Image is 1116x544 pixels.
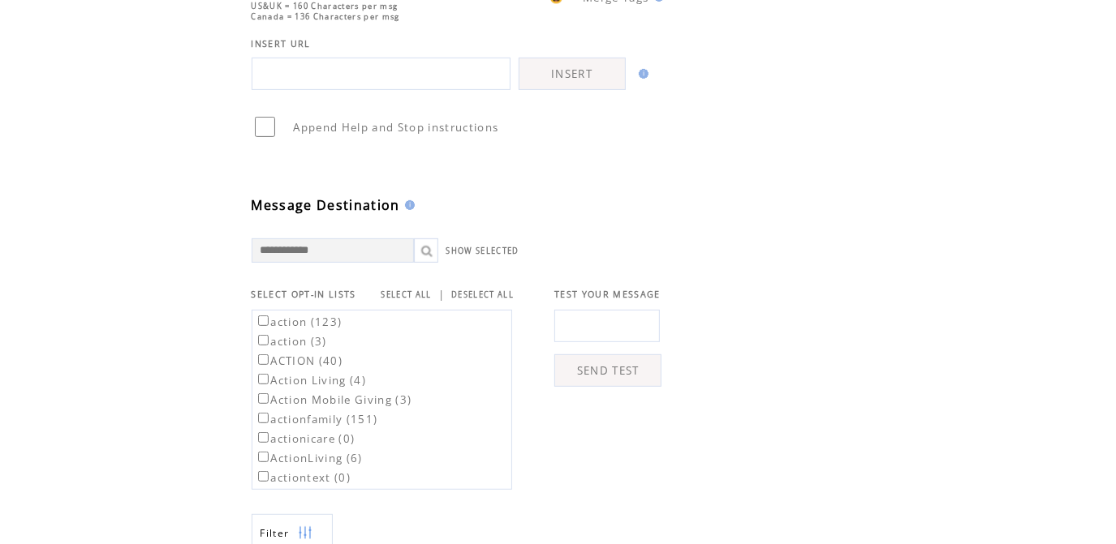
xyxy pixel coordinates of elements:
span: INSERT URL [252,38,311,49]
label: ActionLiving (6) [255,451,363,465]
input: actiontext (0) [258,471,269,482]
a: INSERT [519,58,626,90]
span: SELECT OPT-IN LISTS [252,289,356,300]
input: action (123) [258,315,269,326]
label: actionfamily (151) [255,412,378,426]
a: SHOW SELECTED [446,246,519,256]
img: help.gif [400,200,415,210]
label: action (123) [255,315,343,329]
span: | [438,287,445,302]
label: ACTION (40) [255,353,343,368]
input: Action Living (4) [258,374,269,384]
span: Append Help and Stop instructions [294,120,499,135]
span: Canada = 136 Characters per msg [252,11,400,22]
span: US&UK = 160 Characters per msg [252,1,399,11]
input: actionfamily (151) [258,413,269,423]
a: SELECT ALL [381,289,432,300]
a: SEND TEST [554,354,661,387]
label: Action Living (4) [255,373,367,388]
label: actiontext (0) [255,470,351,485]
span: Show filters [261,526,290,540]
label: Action Mobile Giving (3) [255,392,412,407]
input: Action Mobile Giving (3) [258,393,269,404]
label: action (3) [255,334,327,349]
span: TEST YOUR MESSAGE [554,289,661,300]
input: actionicare (0) [258,432,269,443]
a: DESELECT ALL [451,289,514,300]
input: ACTION (40) [258,354,269,365]
span: Message Destination [252,196,400,214]
label: actionicare (0) [255,431,355,446]
img: help.gif [634,69,648,79]
input: action (3) [258,335,269,345]
input: ActionLiving (6) [258,452,269,462]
